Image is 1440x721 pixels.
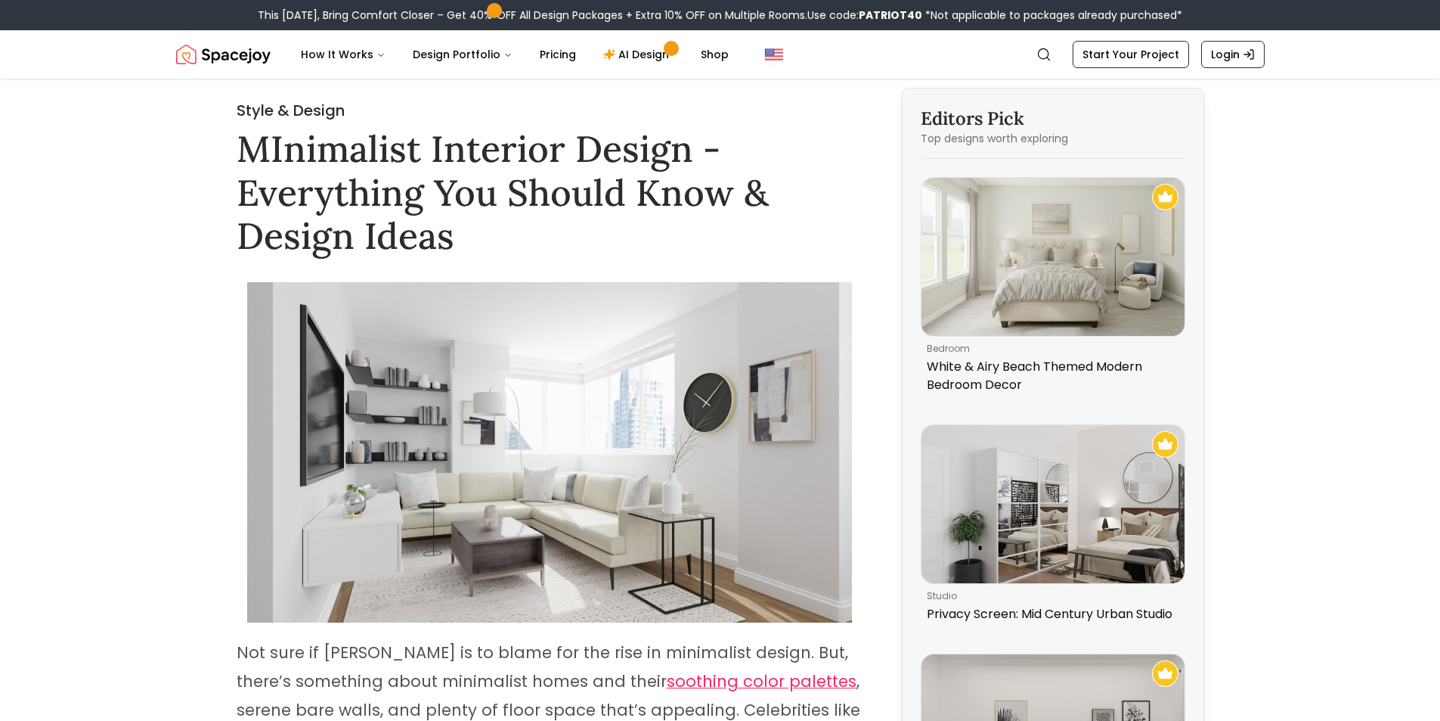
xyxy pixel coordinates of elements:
span: soothing color palettes [667,670,856,692]
img: Recommended Spacejoy Design - Privacy Screen: Mid Century Urban Studio [1152,431,1178,458]
span: Use code: [807,8,922,23]
h2: Style & Design [237,100,862,121]
img: Spacejoy Logo [176,39,271,70]
span: Not sure if [PERSON_NAME] is to blame for the rise in minimalist design. But, there’s something a... [237,642,848,692]
img: Minimalist Home [247,282,852,623]
img: White & Airy Beach Themed Modern Bedroom Decor [921,178,1185,336]
a: White & Airy Beach Themed Modern Bedroom Decor Recommended Spacejoy Design - White & Airy Beach T... [921,177,1185,400]
p: Top designs worth exploring [921,131,1185,146]
a: soothing color palettes [667,672,856,692]
a: Privacy Screen: Mid Century Urban StudioRecommended Spacejoy Design - Privacy Screen: Mid Century... [921,424,1185,629]
button: How It Works [289,39,398,70]
img: Recommended Spacejoy Design - White & Airy Beach Themed Modern Bedroom Decor [1152,184,1178,210]
nav: Global [176,30,1265,79]
button: Design Portfolio [401,39,525,70]
a: AI Design [591,39,686,70]
h1: MInimalist Interior Design - Everything You Should Know & Design Ideas [237,127,862,258]
nav: Main [289,39,741,70]
img: United States [765,45,783,64]
b: PATRIOT40 [859,8,922,23]
p: studio [927,590,1173,602]
p: bedroom [927,343,1173,355]
span: *Not applicable to packages already purchased* [922,8,1182,23]
img: Recommended Spacejoy Design - Styling Around Media Console: Modern Glam Living Room [1152,660,1178,687]
h3: Editors Pick [921,107,1185,131]
p: White & Airy Beach Themed Modern Bedroom Decor [927,358,1173,394]
a: Pricing [528,39,588,70]
div: This [DATE], Bring Comfort Closer – Get 40% OFF All Design Packages + Extra 10% OFF on Multiple R... [258,8,1182,23]
p: Privacy Screen: Mid Century Urban Studio [927,605,1173,623]
a: Spacejoy [176,39,271,70]
img: Privacy Screen: Mid Century Urban Studio [921,425,1185,583]
a: Shop [689,39,741,70]
a: Login [1201,41,1265,68]
a: Start Your Project [1073,41,1189,68]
